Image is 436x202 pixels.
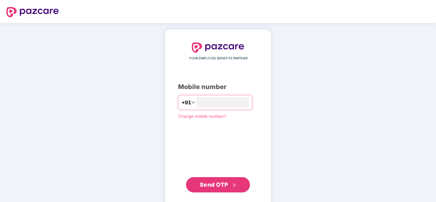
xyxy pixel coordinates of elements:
span: double-right [232,183,237,187]
a: Change mobile number? [178,114,226,119]
img: logo [192,42,244,53]
span: YOUR EMPLOYEE BENEFITS PARTNER [189,56,247,61]
span: Send OTP [200,181,228,188]
div: Mobile number [178,82,258,92]
span: down [191,101,195,104]
img: logo [6,7,59,17]
button: Send OTPdouble-right [186,177,250,192]
span: +91 [182,99,191,107]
